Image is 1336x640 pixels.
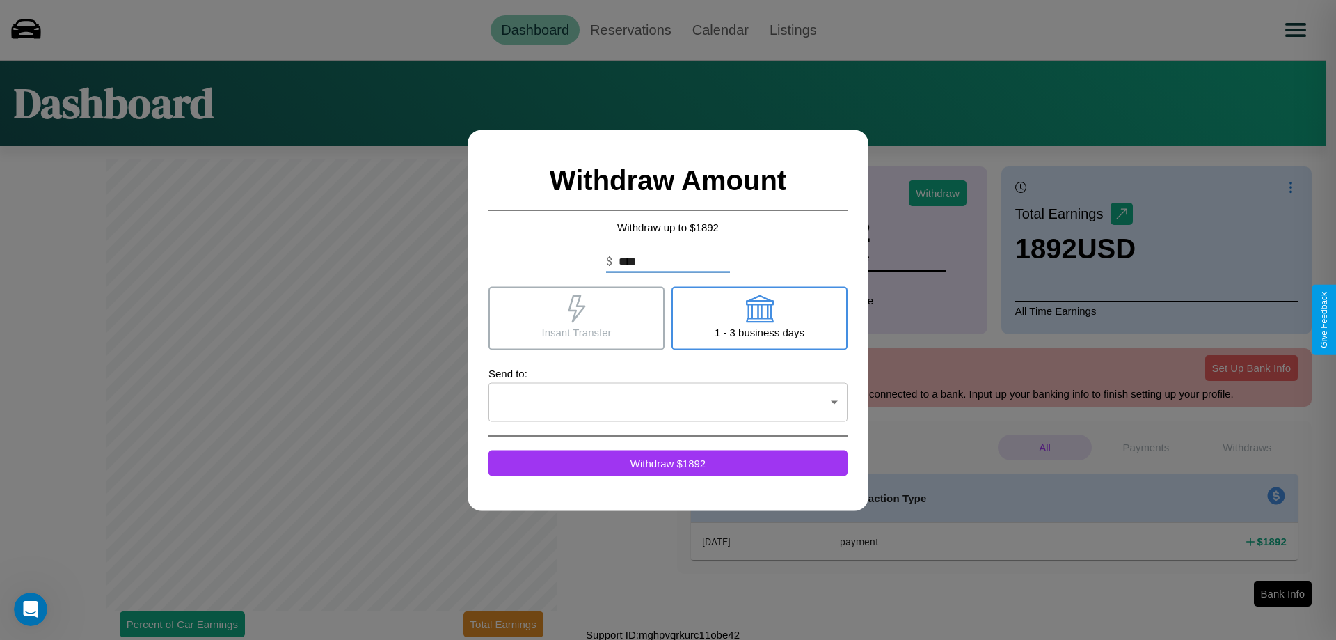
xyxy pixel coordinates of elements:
[488,217,848,236] p: Withdraw up to $ 1892
[488,364,848,382] p: Send to:
[541,322,611,341] p: Insant Transfer
[715,322,804,341] p: 1 - 3 business days
[606,253,612,270] p: $
[14,593,47,626] iframe: Intercom live chat
[488,450,848,476] button: Withdraw $1892
[488,150,848,210] h2: Withdraw Amount
[1319,292,1329,348] div: Give Feedback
